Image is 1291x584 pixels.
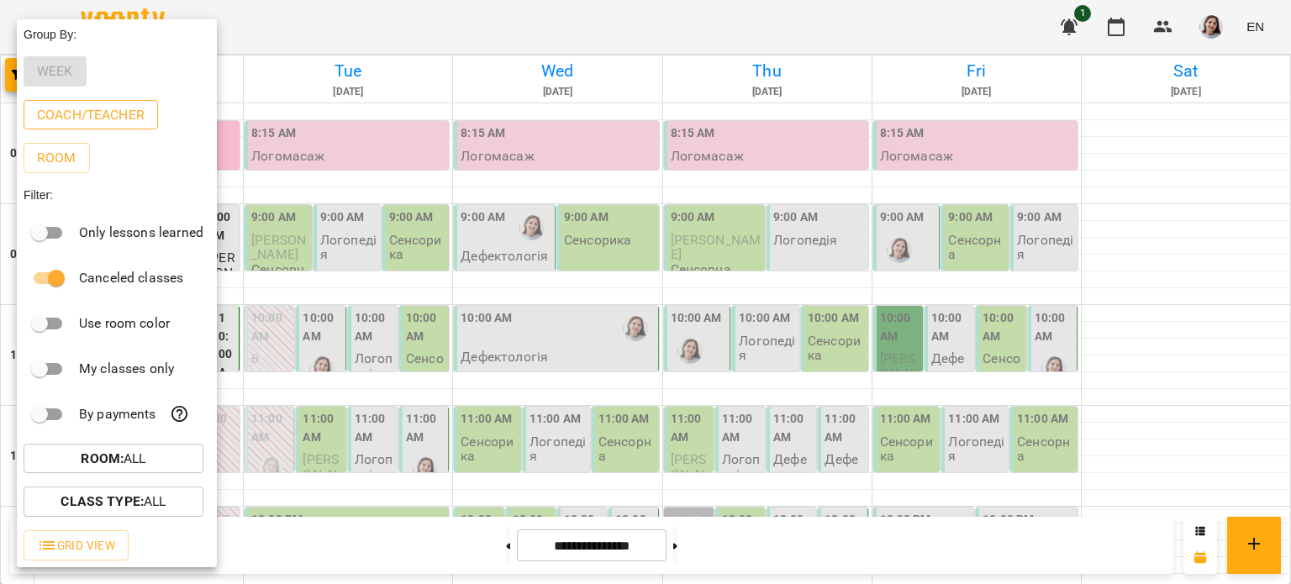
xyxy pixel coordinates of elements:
[24,487,203,517] button: Class Type:All
[17,180,217,210] div: Filter:
[37,535,115,555] span: Grid View
[79,359,174,379] p: My classes only
[24,530,129,560] button: Grid View
[81,449,145,469] p: All
[79,404,156,424] p: By payments
[17,19,217,50] div: Group By:
[37,148,76,168] p: Room
[79,223,203,243] p: Only lessons learned
[24,143,90,173] button: Room
[24,100,158,130] button: Coach/Teacher
[79,268,183,288] p: Canceled classes
[37,105,145,125] p: Coach/Teacher
[79,313,170,334] p: Use room color
[61,492,166,512] p: All
[24,444,203,474] button: Room:All
[81,450,124,466] b: Room :
[61,493,144,509] b: Class Type :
